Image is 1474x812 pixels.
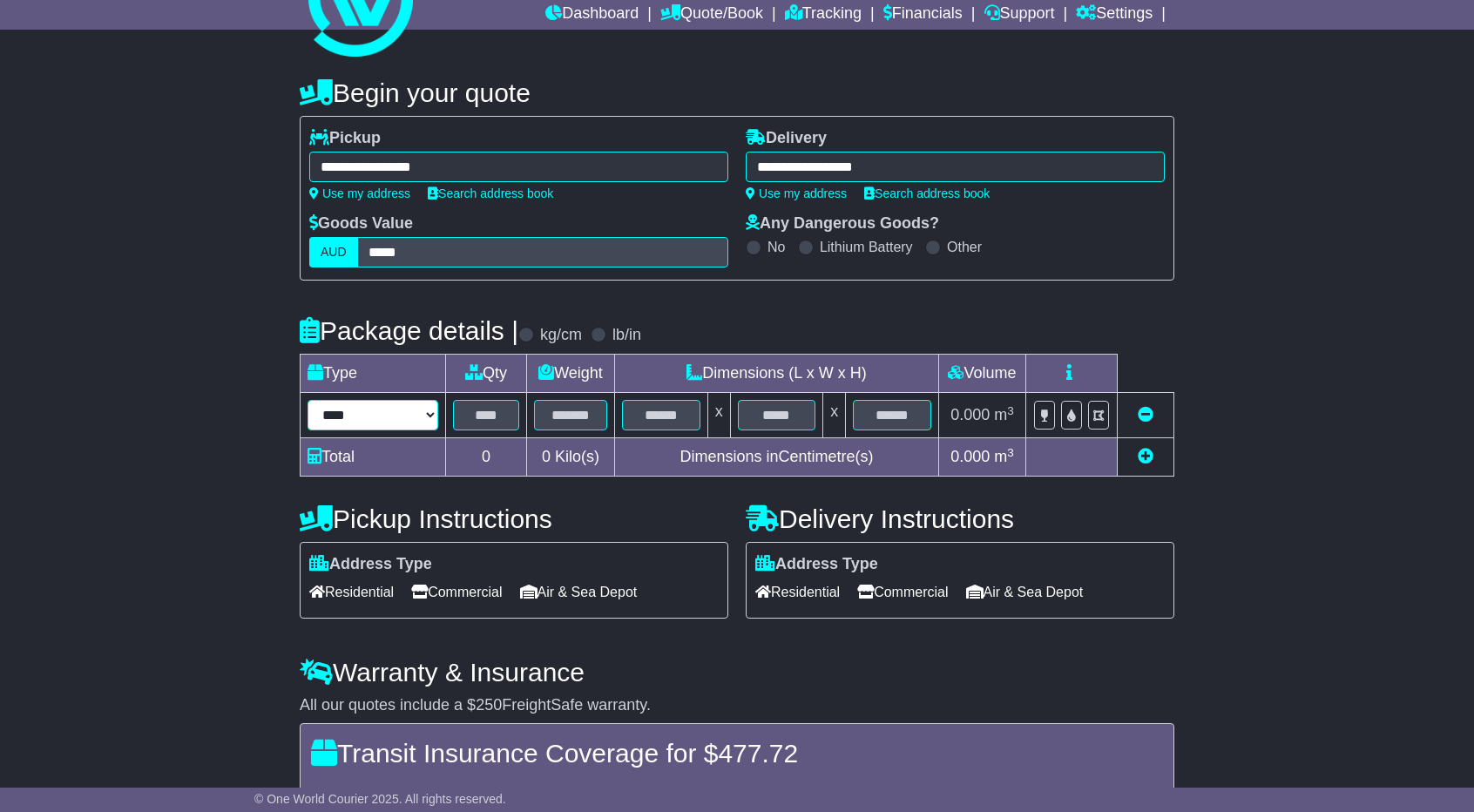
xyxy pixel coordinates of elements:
td: Weight [527,355,615,393]
label: No [767,239,785,255]
span: Commercial [411,579,502,606]
label: kg/cm [540,326,582,345]
span: 0.000 [950,406,990,423]
td: Total [301,438,446,477]
h4: Pickup Instructions [300,504,728,533]
span: 477.72 [718,739,798,768]
label: Address Type [755,555,878,574]
td: Dimensions in Centimetre(s) [614,438,938,477]
h4: Delivery Instructions [746,504,1174,533]
a: Remove this item [1138,406,1153,423]
span: m [994,406,1014,423]
label: Pickup [309,129,381,148]
label: lb/in [612,326,641,345]
td: x [707,393,730,438]
span: Air & Sea Depot [966,579,1084,606]
label: Address Type [309,555,432,574]
label: Other [947,239,982,255]
label: Any Dangerous Goods? [746,214,939,233]
sup: 3 [1007,404,1014,417]
td: Kilo(s) [527,438,615,477]
span: m [994,448,1014,465]
span: Residential [755,579,840,606]
label: Goods Value [309,214,413,233]
span: Commercial [857,579,948,606]
a: Use my address [746,186,847,200]
span: © One World Courier 2025. All rights reserved. [254,792,506,806]
label: Delivery [746,129,827,148]
td: Qty [446,355,527,393]
label: Lithium Battery [820,239,913,255]
a: Use my address [309,186,410,200]
span: Residential [309,579,394,606]
a: Search address book [864,186,990,200]
sup: 3 [1007,446,1014,459]
span: Air & Sea Depot [520,579,638,606]
h4: Package details | [300,316,518,345]
div: All our quotes include a $ FreightSafe warranty. [300,696,1174,715]
span: 0 [542,448,551,465]
h4: Begin your quote [300,78,1174,107]
h4: Transit Insurance Coverage for $ [311,739,1163,768]
a: Add new item [1138,448,1153,465]
span: 0.000 [950,448,990,465]
label: AUD [309,237,358,267]
td: 0 [446,438,527,477]
span: 250 [476,696,502,714]
td: Volume [938,355,1025,393]
td: Dimensions (L x W x H) [614,355,938,393]
td: Type [301,355,446,393]
h4: Warranty & Insurance [300,658,1174,687]
td: x [823,393,846,438]
a: Search address book [428,186,553,200]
